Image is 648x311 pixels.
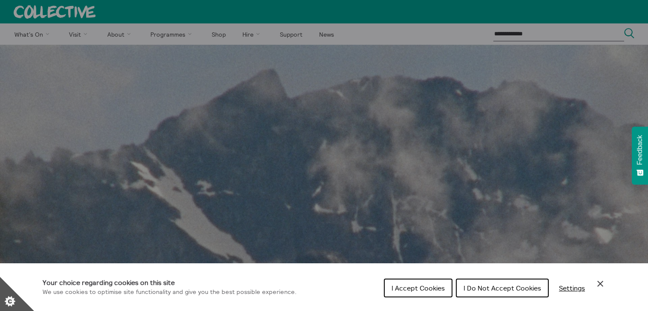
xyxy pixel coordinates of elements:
button: Settings [552,279,592,297]
button: Close Cookie Control [595,279,605,289]
h1: Your choice regarding cookies on this site [43,277,297,288]
span: I Do Not Accept Cookies [464,284,541,292]
span: Feedback [636,135,644,165]
span: Settings [559,284,585,292]
button: I Accept Cookies [384,279,452,297]
p: We use cookies to optimise site functionality and give you the best possible experience. [43,288,297,297]
span: I Accept Cookies [392,284,445,292]
button: I Do Not Accept Cookies [456,279,549,297]
button: Feedback - Show survey [632,127,648,184]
